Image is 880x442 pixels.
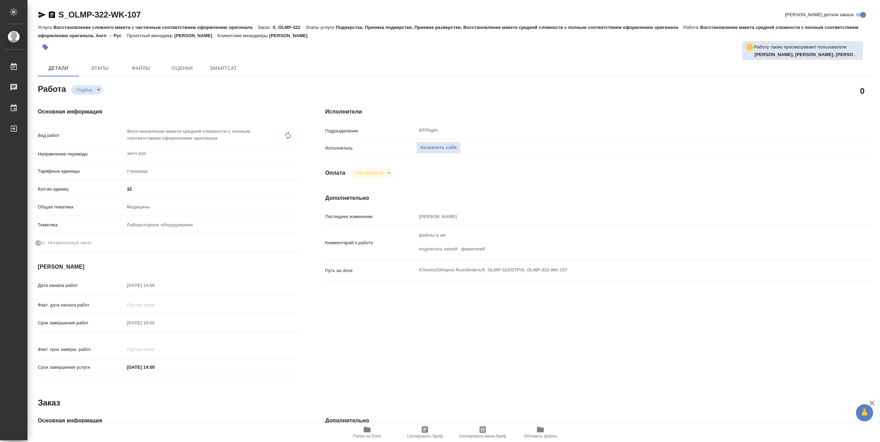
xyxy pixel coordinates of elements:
button: Скопировать мини-бриф [454,423,511,442]
p: Дата начала работ [38,282,124,289]
p: Комментарий к работе [325,239,416,246]
span: Нотариальный заказ [48,239,91,246]
h2: Работа [38,82,66,95]
span: Обновить файлы [524,434,557,439]
p: Последнее изменение [325,213,416,220]
div: Медицина [124,201,298,213]
span: [PERSON_NAME] детали заказа [785,11,854,18]
div: Подбор [71,85,103,95]
p: Срок завершения услуги [38,364,124,371]
p: Факт. срок заверш. работ [38,346,124,353]
span: Назначить себя [420,144,456,152]
input: Пустое поле [124,280,185,290]
div: страница [124,165,298,177]
p: Работа [683,25,700,30]
button: Скопировать ссылку для ЯМессенджера [38,11,46,19]
span: Папка на Drive [353,434,381,439]
textarea: /Clients/Olimpus Rus/Orders/S_OLMP-322/DTP/S_OLMP-322-WK-107 [416,264,827,276]
h4: Основная информация [38,108,298,116]
p: Тематика [38,222,124,228]
p: Этапы услуги [306,25,336,30]
span: 🙏 [859,406,870,420]
div: Подбор [351,168,393,177]
span: Этапы [83,64,116,73]
button: Не оплачена [354,170,385,176]
span: SmartCat [207,64,240,73]
p: S_OLMP-322 [273,25,306,30]
h4: Дополнительно [325,417,872,425]
button: Подбор [75,87,95,93]
textarea: файлы в ин подписать своей _фамилией [416,229,827,255]
input: Пустое поле [124,344,185,354]
p: Восстановление сложного макета с частичным соответствием оформлению оригинала [53,25,257,30]
p: [PERSON_NAME] [174,33,218,38]
h4: Оплата [325,169,345,177]
p: Проектный менеджер [127,33,174,38]
h4: Дополнительно [325,194,872,202]
span: Скопировать мини-бриф [459,434,506,439]
button: Скопировать ссылку [48,11,56,19]
button: Папка на Drive [338,423,396,442]
p: [PERSON_NAME] [269,33,313,38]
button: 🙏 [856,404,873,421]
input: Пустое поле [416,212,827,222]
p: Услуга [38,25,53,30]
p: Подразделение [325,128,416,134]
span: Оценки [166,64,199,73]
span: Файлы [124,64,157,73]
input: Пустое поле [124,318,185,328]
p: Срок завершения работ [38,320,124,326]
span: Скопировать бриф [407,434,443,439]
button: Обновить файлы [511,423,569,442]
input: Пустое поле [124,300,185,310]
p: Общая тематика [38,204,124,211]
button: Скопировать бриф [396,423,454,442]
p: Заказ: [258,25,273,30]
h2: 0 [860,85,865,97]
p: Подверстка, Приемка подверстки, Приемка разверстки, Восстановление макета средней сложности с пол... [336,25,683,30]
button: Добавить тэг [38,40,53,55]
p: Работу также просматривают пользователи [754,44,847,51]
span: Детали [42,64,75,73]
p: Исполнитель [325,145,416,152]
p: Путь на drive [325,267,416,274]
p: Тарифные единицы [38,168,124,175]
p: Факт. дата начала работ [38,302,124,309]
p: Направление перевода [38,151,124,158]
p: Заборова Александра, Смыслова Светлана, Гусельников Роман, Носкова Анна, Овечкина Дарья [755,51,859,58]
button: Назначить себя [416,142,460,154]
h2: Заказ [38,397,60,408]
a: S_OLMP-322-WK-107 [58,10,141,19]
p: Клиентские менеджеры [218,33,269,38]
div: Лабораторное оборудование [124,219,298,231]
input: ✎ Введи что-нибудь [124,184,298,194]
p: Кол-во единиц [38,186,124,193]
h4: Основная информация [38,417,298,425]
h4: [PERSON_NAME] [38,263,298,271]
h4: Исполнители [325,108,872,116]
input: ✎ Введи что-нибудь [124,362,185,372]
p: Вид работ [38,132,124,139]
